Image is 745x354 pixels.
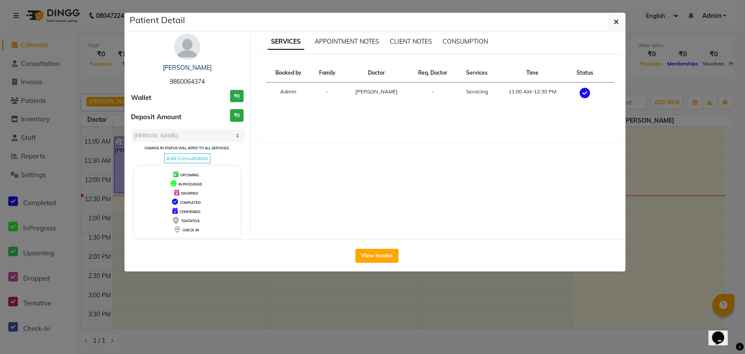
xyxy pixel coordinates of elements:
span: [PERSON_NAME] [355,88,397,95]
span: 9860064374 [170,78,205,86]
td: 11:00 AM-12:30 PM [497,82,568,105]
span: CLIENT NOTES [390,38,432,45]
a: [PERSON_NAME] [163,64,212,72]
span: TENTATIVE [181,219,200,223]
td: - [311,82,344,105]
th: Req. Doctor [409,64,457,82]
div: Servicing [462,88,491,96]
th: Booked by [266,64,311,82]
h5: Patient Detail [130,14,185,27]
td: Admin [266,82,311,105]
img: avatar [174,34,200,60]
th: Time [497,64,568,82]
span: IN PROGRESS [179,182,202,186]
td: - [409,82,457,105]
span: SERVICES [268,34,304,50]
span: UPCOMING [180,173,199,177]
iframe: chat widget [708,319,736,345]
h3: ₹0 [230,90,244,103]
span: COMPLETED [180,200,201,205]
th: Services [457,64,497,82]
h3: ₹0 [230,109,244,122]
span: APPOINTMENT NOTES [315,38,379,45]
th: Doctor [344,64,409,82]
span: DROPPED [181,191,198,196]
button: View Invoice [355,249,398,263]
span: Wallet [131,93,151,103]
th: Status [568,64,601,82]
span: Deposit Amount [131,112,182,122]
th: Family [311,64,344,82]
span: CONSUMPTION [443,38,488,45]
span: CHECK-IN [182,228,199,232]
span: CONFIRMED [179,210,200,214]
small: Change in status will apply to all services. [144,146,230,150]
span: Add Consultation [164,153,210,163]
